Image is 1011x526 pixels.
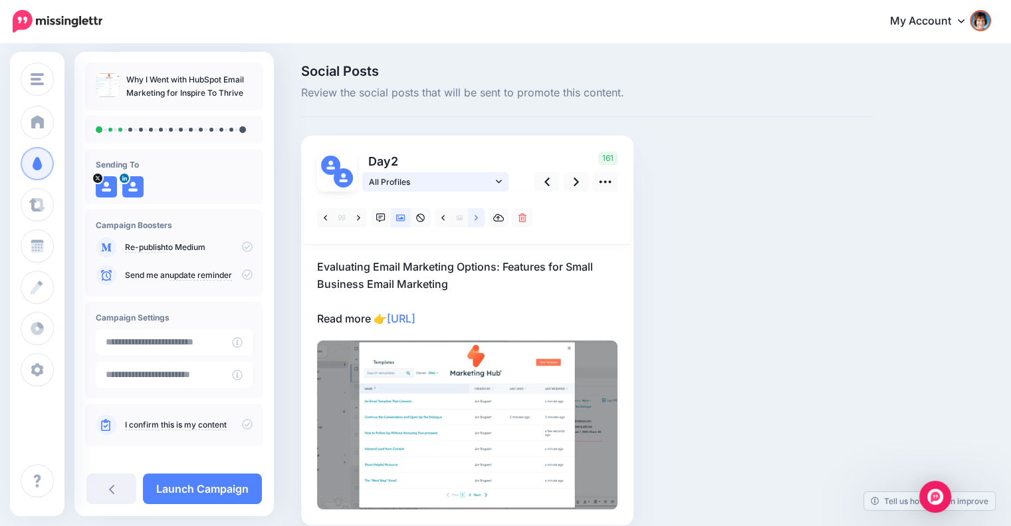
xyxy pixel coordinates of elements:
span: All Profiles [369,175,493,189]
p: Why I Went with HubSpot Email Marketing for Inspire To Thrive [126,73,253,100]
img: user_default_image.png [321,156,340,175]
span: Social Posts [301,65,873,78]
p: to Medium [125,241,253,253]
span: Review the social posts that will be sent to promote this content. [301,84,873,102]
h4: Sending To [96,160,253,170]
p: Send me an [125,269,253,281]
h4: Campaign Boosters [96,220,253,230]
a: Tell us how we can improve [864,492,995,510]
a: My Account [877,5,991,38]
img: user_default_image.png [96,176,117,197]
img: menu.png [31,73,44,85]
a: [URL] [387,312,415,325]
p: Day [362,152,510,171]
a: I confirm this is my content [125,420,227,430]
a: All Profiles [362,172,508,192]
img: 3b4325381507592dc7474b43c2a47dad.jpg [317,340,618,509]
img: user_default_image.png [334,168,353,188]
span: 2 [391,154,398,168]
img: Missinglettr [13,10,102,33]
a: update reminder [169,270,232,281]
h4: Campaign Settings [96,313,253,323]
img: e36abaf9b54e0c55d05c12e34b619a1f_thumb.jpg [96,73,120,97]
a: Re-publish [125,242,166,253]
p: Evaluating Email Marketing Options: Features for Small Business Email Marketing Read more 👉 [317,258,618,327]
span: 161 [598,152,618,165]
img: user_default_image.png [122,176,144,197]
div: Open Intercom Messenger [919,481,951,513]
